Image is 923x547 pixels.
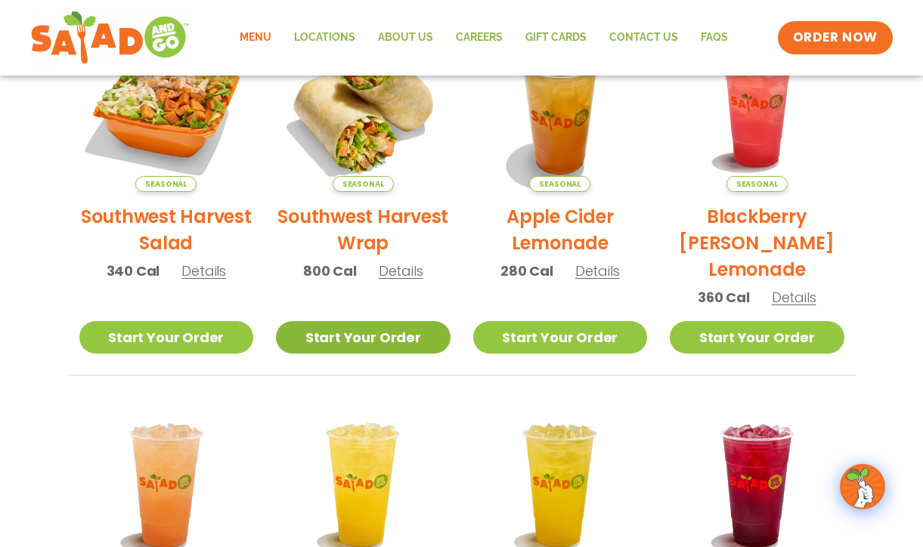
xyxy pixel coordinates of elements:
[276,17,451,192] img: Product photo for Southwest Harvest Wrap
[726,176,788,192] span: Seasonal
[473,17,648,192] img: Product photo for Apple Cider Lemonade
[276,203,451,256] h2: Southwest Harvest Wrap
[841,465,884,508] img: wpChatIcon
[379,261,423,280] span: Details
[514,20,598,55] a: GIFT CARDS
[670,203,844,283] h2: Blackberry [PERSON_NAME] Lemonade
[670,17,844,192] img: Product photo for Blackberry Bramble Lemonade
[598,20,689,55] a: Contact Us
[228,20,283,55] a: Menu
[276,321,451,354] a: Start Your Order
[367,20,444,55] a: About Us
[772,288,816,307] span: Details
[575,261,620,280] span: Details
[283,20,367,55] a: Locations
[473,203,648,256] h2: Apple Cider Lemonade
[107,261,160,281] span: 340 Cal
[333,176,394,192] span: Seasonal
[473,321,648,354] a: Start Your Order
[228,20,739,55] nav: Menu
[79,17,254,192] img: Product photo for Southwest Harvest Salad
[793,29,878,47] span: ORDER NOW
[444,20,514,55] a: Careers
[30,8,190,68] img: new-SAG-logo-768×292
[79,321,254,354] a: Start Your Order
[689,20,739,55] a: FAQs
[529,176,590,192] span: Seasonal
[181,261,226,280] span: Details
[79,203,254,256] h2: Southwest Harvest Salad
[500,261,553,281] span: 280 Cal
[135,176,197,192] span: Seasonal
[670,321,844,354] a: Start Your Order
[303,261,357,281] span: 800 Cal
[698,287,750,307] span: 360 Cal
[778,21,893,54] a: ORDER NOW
